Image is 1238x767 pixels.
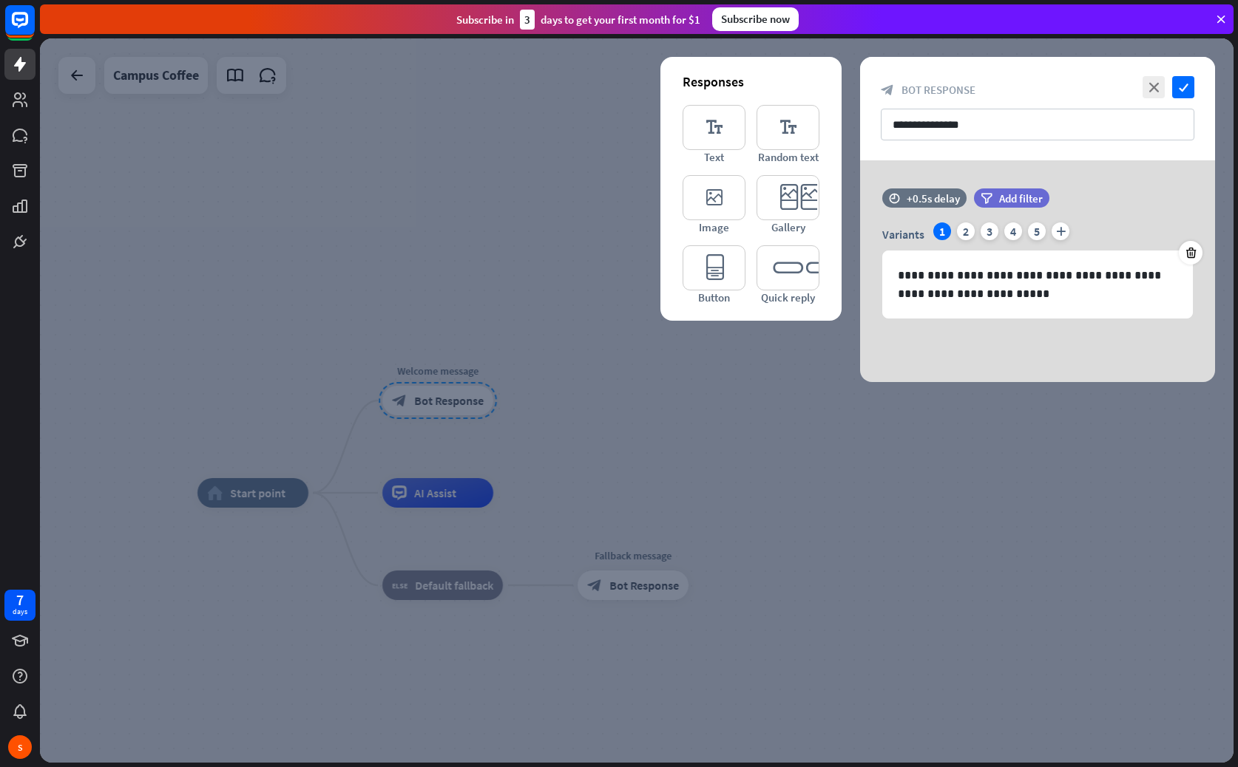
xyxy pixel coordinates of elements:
div: S [8,735,32,759]
div: 2 [957,222,975,240]
i: close [1143,76,1165,98]
div: 3 [520,10,535,30]
i: plus [1052,222,1069,240]
div: +0.5s delay [907,191,960,205]
i: time [889,193,900,203]
div: 5 [1028,222,1046,240]
div: 4 [1004,222,1022,240]
div: days [13,607,27,617]
div: Subscribe now [712,7,799,31]
i: check [1172,76,1194,98]
div: 1 [933,222,951,240]
div: 7 [16,593,24,607]
span: Variants [882,227,924,242]
i: filter [981,193,992,204]
span: Add filter [999,191,1043,205]
div: Subscribe in days to get your first month for $1 [456,10,700,30]
a: 7 days [4,590,35,621]
div: 3 [981,222,998,240]
i: block_bot_response [881,83,894,97]
button: Open LiveChat chat widget [12,6,56,50]
span: Bot Response [902,83,975,97]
